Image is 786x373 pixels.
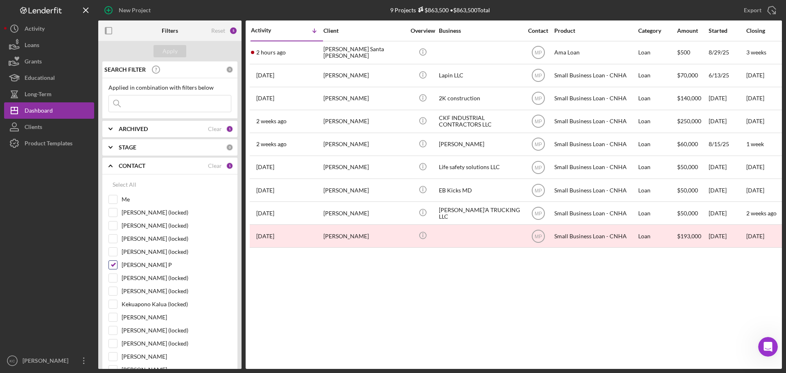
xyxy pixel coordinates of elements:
div: Loan [638,111,676,132]
div: Small Business Loan - CNHA [554,225,636,247]
text: MP [535,165,542,170]
div: [PERSON_NAME] [323,202,405,224]
div: [PERSON_NAME] [323,88,405,109]
div: Product Templates [25,135,72,154]
time: [DATE] [746,72,764,79]
div: [PERSON_NAME] [20,353,74,371]
div: [PERSON_NAME] [323,111,405,132]
button: Long-Term [4,86,94,102]
div: CKF INDUSTRIAL CONTRACTORS LLC [439,111,521,132]
text: MP [535,73,542,79]
div: Contact [523,27,553,34]
div: Small Business Loan - CNHA [554,156,636,178]
div: 0 [226,144,233,151]
span: $50,000 [677,187,698,194]
time: 2025-08-26 02:09 [256,164,274,170]
a: Clients [4,119,94,135]
text: MP [535,210,542,216]
div: [PERSON_NAME] [323,133,405,155]
div: [PERSON_NAME] [439,133,521,155]
div: Small Business Loan - CNHA [554,202,636,224]
span: $250,000 [677,118,701,124]
span: $50,000 [677,163,698,170]
time: 2025-07-17 21:26 [256,210,274,217]
div: Loan [638,42,676,63]
div: Loan [638,88,676,109]
button: Product Templates [4,135,94,151]
text: MP [535,50,542,56]
text: MP [535,188,542,193]
time: [DATE] [746,187,764,194]
div: 8/15/25 [709,133,745,155]
div: Small Business Loan - CNHA [554,65,636,86]
time: 3 weeks [746,49,766,56]
text: MP [535,119,542,124]
div: [DATE] [709,225,745,247]
text: MP [535,96,542,102]
button: Select All [108,176,140,193]
div: Reset [211,27,225,34]
div: Small Business Loan - CNHA [554,88,636,109]
div: Activity [251,27,287,34]
button: Grants [4,53,94,70]
div: Ama Loan [554,42,636,63]
div: Life safety solutions LLC [439,156,521,178]
div: [DATE] [709,88,745,109]
div: Loans [25,37,39,55]
div: [PERSON_NAME] [323,156,405,178]
label: [PERSON_NAME] [122,353,231,361]
label: [PERSON_NAME] (locked) [122,208,231,217]
div: Small Business Loan - CNHA [554,179,636,201]
div: [DATE] [709,179,745,201]
time: 2 weeks ago [746,210,777,217]
div: 5 [229,27,237,35]
div: Started [709,27,745,34]
div: Loan [638,202,676,224]
span: $70,000 [677,72,698,79]
time: 1 week [746,140,764,147]
div: New Project [119,2,151,18]
button: Dashboard [4,102,94,119]
text: MP [535,142,542,147]
div: Small Business Loan - CNHA [554,133,636,155]
div: [PERSON_NAME] Santa [PERSON_NAME] [323,42,405,63]
b: STAGE [119,144,136,151]
text: KC [9,359,15,363]
div: Grants [25,53,42,72]
div: 2K construction [439,88,521,109]
div: $193,000 [677,225,708,247]
div: [DATE] [709,111,745,132]
a: Loans [4,37,94,53]
span: $500 [677,49,690,56]
div: 0 [226,66,233,73]
label: Me [122,195,231,203]
time: 2025-08-09 03:32 [256,187,274,194]
time: 2025-09-03 03:41 [256,141,287,147]
button: KC[PERSON_NAME] [4,353,94,369]
div: [PERSON_NAME] [323,179,405,201]
div: Apply [163,45,178,57]
div: $863,500 [416,7,449,14]
time: [DATE] [746,163,764,170]
div: [PERSON_NAME] [323,225,405,247]
div: Loan [638,179,676,201]
div: [DATE] [709,202,745,224]
time: 2025-09-18 23:13 [256,49,286,56]
div: Small Business Loan - CNHA [554,111,636,132]
label: [PERSON_NAME] (locked) [122,248,231,256]
button: Apply [154,45,186,57]
button: Educational [4,70,94,86]
label: Kekuapono Kalua (locked) [122,300,231,308]
div: Clear [208,126,222,132]
label: [PERSON_NAME] (locked) [122,287,231,295]
div: Dashboard [25,102,53,121]
div: [PERSON_NAME] [323,65,405,86]
div: Overview [407,27,438,34]
time: 2025-05-05 02:16 [256,233,274,240]
div: [PERSON_NAME]'A TRUCKING LLC [439,202,521,224]
div: 9 Projects • $863,500 Total [390,7,490,14]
